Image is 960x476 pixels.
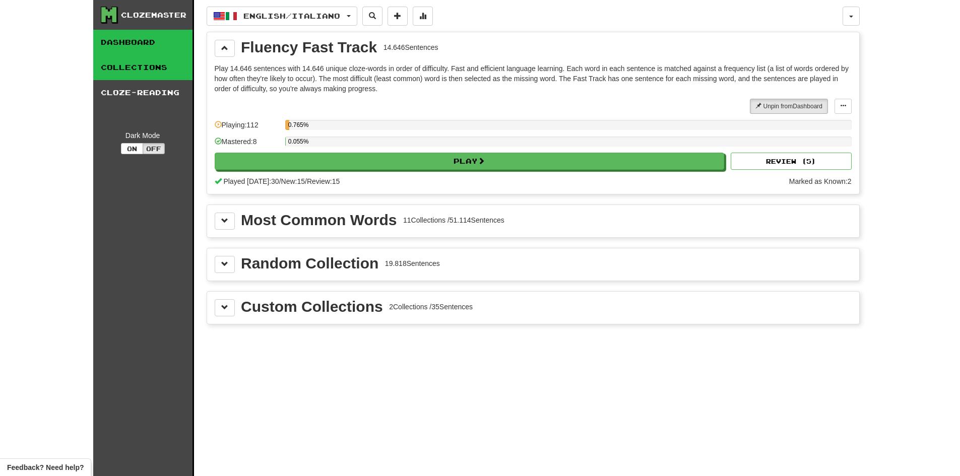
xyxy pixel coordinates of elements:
span: Played [DATE]: 30 [223,177,279,185]
button: Search sentences [362,7,382,26]
button: More stats [413,7,433,26]
span: New: 15 [281,177,305,185]
div: Most Common Words [241,213,397,228]
div: Dark Mode [101,130,185,141]
div: 19.818 Sentences [385,258,440,268]
div: Custom Collections [241,299,383,314]
button: On [121,143,143,154]
a: Cloze-Reading [93,80,193,105]
span: / [279,177,281,185]
div: Fluency Fast Track [241,40,377,55]
div: Playing: 112 [215,120,280,137]
div: Random Collection [241,256,378,271]
button: English/Italiano [207,7,357,26]
a: Dashboard [93,30,193,55]
div: 14.646 Sentences [383,42,438,52]
span: Review: 15 [307,177,340,185]
span: / [305,177,307,185]
span: Open feedback widget [7,462,84,472]
a: Collections [93,55,193,80]
div: 0.765% [288,120,289,130]
div: 11 Collections / 51.114 Sentences [403,215,504,225]
button: Review (5) [731,153,852,170]
div: Mastered: 8 [215,137,280,153]
button: Off [143,143,165,154]
p: Play 14.646 sentences with 14.646 unique cloze-words in order of difficulty. Fast and efficient l... [215,63,852,94]
div: Marked as Known: 2 [789,176,852,186]
span: English / Italiano [243,12,340,20]
button: Add sentence to collection [388,7,408,26]
div: Clozemaster [121,10,186,20]
button: Unpin fromDashboard [750,99,828,114]
div: 2 Collections / 35 Sentences [389,302,473,312]
button: Play [215,153,725,170]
